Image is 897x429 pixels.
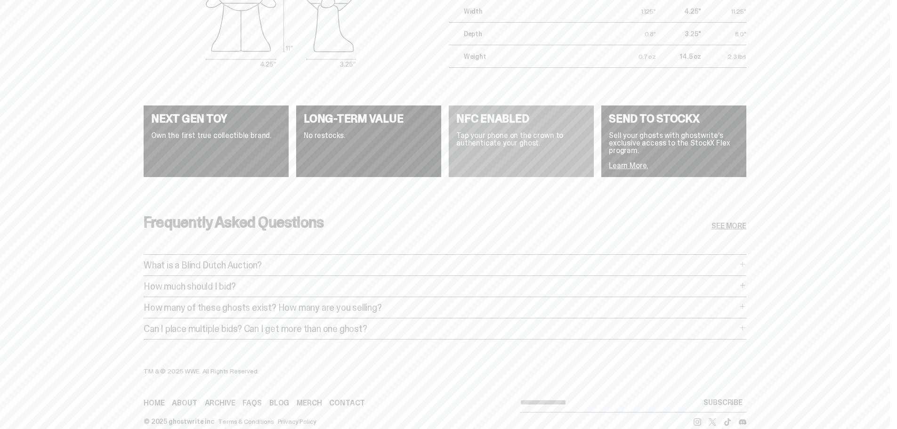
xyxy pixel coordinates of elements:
[144,282,737,291] p: How much should I bid?
[611,23,656,45] td: 0.8"
[218,418,274,425] a: Terms & Conditions
[609,161,648,170] a: Learn More.
[711,222,746,230] a: SEE MORE
[329,399,365,407] a: Contact
[151,113,281,124] h4: NEXT GEN TOY
[701,23,746,45] td: 8.0"
[656,45,701,68] td: 14.5 oz
[172,399,197,407] a: About
[297,399,322,407] a: Merch
[278,418,316,425] a: Privacy Policy
[449,23,611,45] td: Depth
[611,45,656,68] td: 0.7 oz
[304,132,434,139] p: No restocks.
[144,215,323,230] h3: Frequently Asked Questions
[144,324,737,333] p: Can I place multiple bids? Can I get more than one ghost?
[609,132,739,154] p: Sell your ghosts with ghostwrite’s exclusive access to the StockX Flex program.
[456,132,586,147] p: Tap your phone on the crown to authenticate your ghost.
[609,113,739,124] h4: SEND TO STOCKX
[144,399,164,407] a: Home
[242,399,261,407] a: FAQs
[144,260,737,270] p: What is a Blind Dutch Auction?
[456,113,586,124] h4: NFC ENABLED
[656,23,701,45] td: 3.25"
[144,303,737,312] p: How many of these ghosts exist? How many are you selling?
[304,113,434,124] h4: LONG-TERM VALUE
[151,132,281,139] p: Own the first true collectible brand.
[205,399,235,407] a: Archive
[269,399,289,407] a: Blog
[144,418,214,425] div: © 2025 ghostwrite inc
[701,45,746,68] td: 2.3 lbs
[449,45,611,68] td: Weight
[700,393,746,412] button: SUBSCRIBE
[144,368,520,374] div: TM & © 2025 WWE. All Rights Reserved.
